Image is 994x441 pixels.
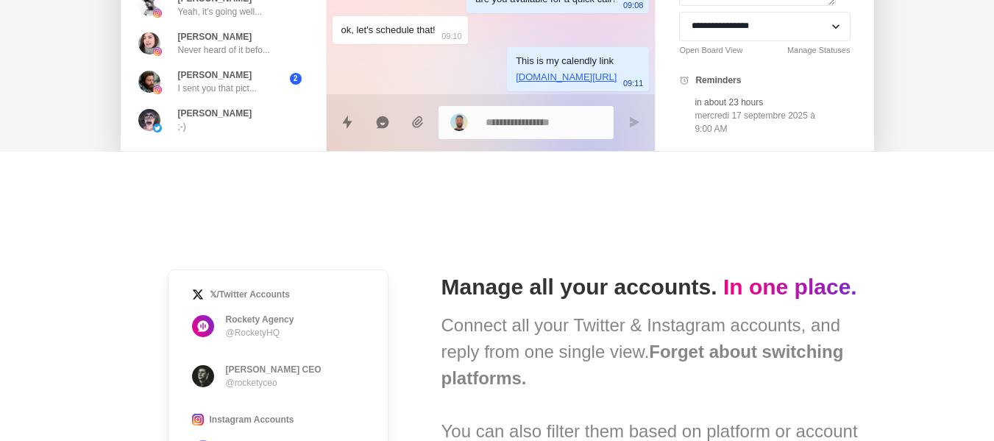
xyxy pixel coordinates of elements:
b: Forget about switching platforms. [441,342,844,388]
h1: Manage all your accounts. [441,274,862,300]
a: Manage Statuses [787,44,851,57]
button: Reply with AI [368,107,397,137]
p: Never heard of it befo... [178,43,270,57]
img: picture [153,85,162,94]
img: picture [138,32,160,54]
a: Open Board View [679,44,742,57]
span: 2 [290,73,302,85]
button: Add media [403,107,433,137]
p: [PERSON_NAME] [178,68,252,82]
img: picture [153,124,162,133]
p: [PERSON_NAME] [178,107,252,120]
p: in about 23 hours [695,96,823,109]
div: This is my calendly link [516,53,617,85]
button: Quick replies [333,107,362,137]
p: Reminders [695,74,741,87]
p: I sent you that pict... [178,82,257,95]
img: picture [138,71,160,93]
img: picture [450,113,468,131]
p: 09:10 [441,28,462,44]
div: ok, let's schedule that! [341,22,436,38]
span: In one place. [723,275,857,299]
p: mercredi 17 septembre 2025 à 9:00 AM [695,109,823,135]
img: picture [153,47,162,56]
p: [PERSON_NAME] [178,30,252,43]
img: picture [138,109,160,131]
button: Send message [620,107,649,137]
p: 09:11 [623,75,644,91]
p: [DOMAIN_NAME][URL] [516,69,617,85]
img: picture [153,9,162,18]
p: Yeah, it's going well... [178,5,263,18]
p: ;-) [178,120,186,133]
